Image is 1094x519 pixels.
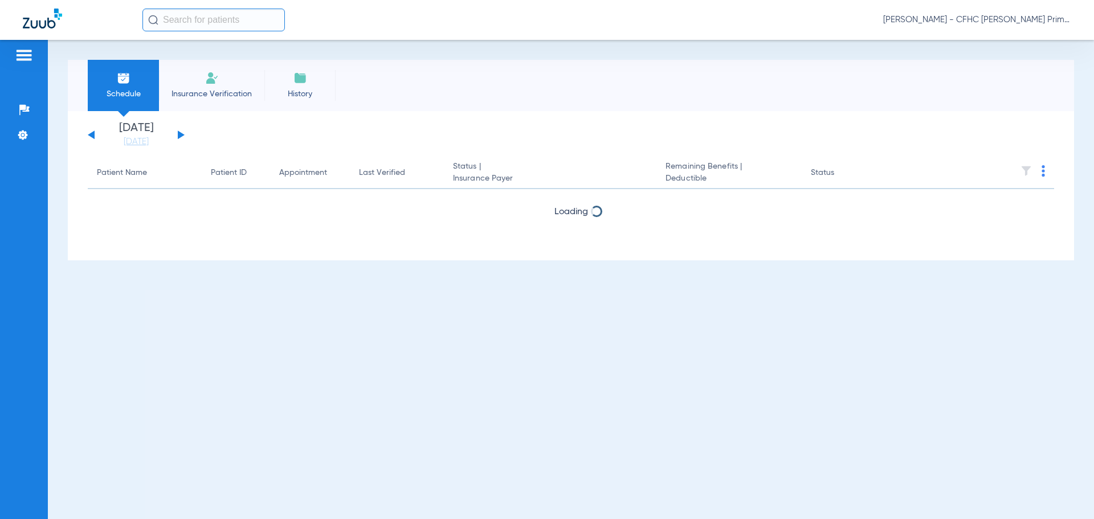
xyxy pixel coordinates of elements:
[293,71,307,85] img: History
[23,9,62,28] img: Zuub Logo
[359,167,405,179] div: Last Verified
[453,173,647,185] span: Insurance Payer
[148,15,158,25] img: Search Icon
[802,157,879,189] th: Status
[97,167,147,179] div: Patient Name
[168,88,256,100] span: Insurance Verification
[211,167,261,179] div: Patient ID
[279,167,327,179] div: Appointment
[1042,165,1045,177] img: group-dot-blue.svg
[279,167,341,179] div: Appointment
[1020,165,1032,177] img: filter.svg
[205,71,219,85] img: Manual Insurance Verification
[142,9,285,31] input: Search for patients
[96,88,150,100] span: Schedule
[273,88,327,100] span: History
[117,71,130,85] img: Schedule
[15,48,33,62] img: hamburger-icon
[444,157,656,189] th: Status |
[97,167,193,179] div: Patient Name
[211,167,247,179] div: Patient ID
[656,157,801,189] th: Remaining Benefits |
[666,173,792,185] span: Deductible
[102,136,170,148] a: [DATE]
[883,14,1071,26] span: [PERSON_NAME] - CFHC [PERSON_NAME] Primary Care Dental
[102,122,170,148] li: [DATE]
[554,207,588,216] span: Loading
[359,167,435,179] div: Last Verified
